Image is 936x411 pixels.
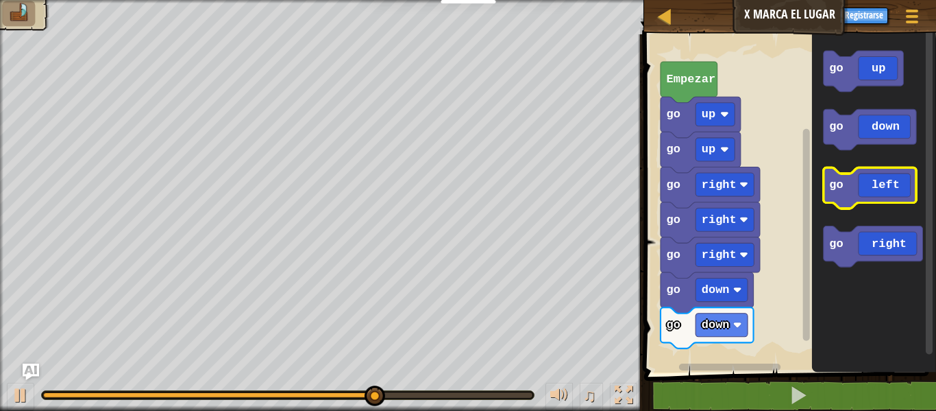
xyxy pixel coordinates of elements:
[701,283,729,296] text: down
[840,8,888,24] button: Registrarse
[2,1,35,26] li: Go to the raft.
[640,27,936,373] div: Espacio de trabajo de Blockly
[803,8,826,21] span: Ask AI
[7,383,34,411] button: Ctrl + P: Play
[796,3,833,28] button: Ask AI
[666,213,680,226] text: go
[701,143,715,156] text: up
[666,318,680,331] text: go
[701,178,736,191] text: right
[701,248,736,261] text: right
[829,62,843,75] text: go
[666,178,680,191] text: go
[829,179,843,192] text: go
[580,383,603,411] button: ♫
[666,283,680,296] text: go
[829,237,843,250] text: go
[701,108,715,121] text: up
[701,318,729,331] text: down
[666,143,680,156] text: go
[23,364,39,380] button: Ask AI
[829,120,843,133] text: go
[666,248,680,261] text: go
[582,385,596,406] span: ♫
[610,383,637,411] button: Cambia a pantalla completa.
[666,73,715,86] text: Empezar
[895,3,929,35] button: Mostrar menú de juego
[666,108,680,121] text: go
[701,213,736,226] text: right
[545,383,573,411] button: Ajustar el volúmen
